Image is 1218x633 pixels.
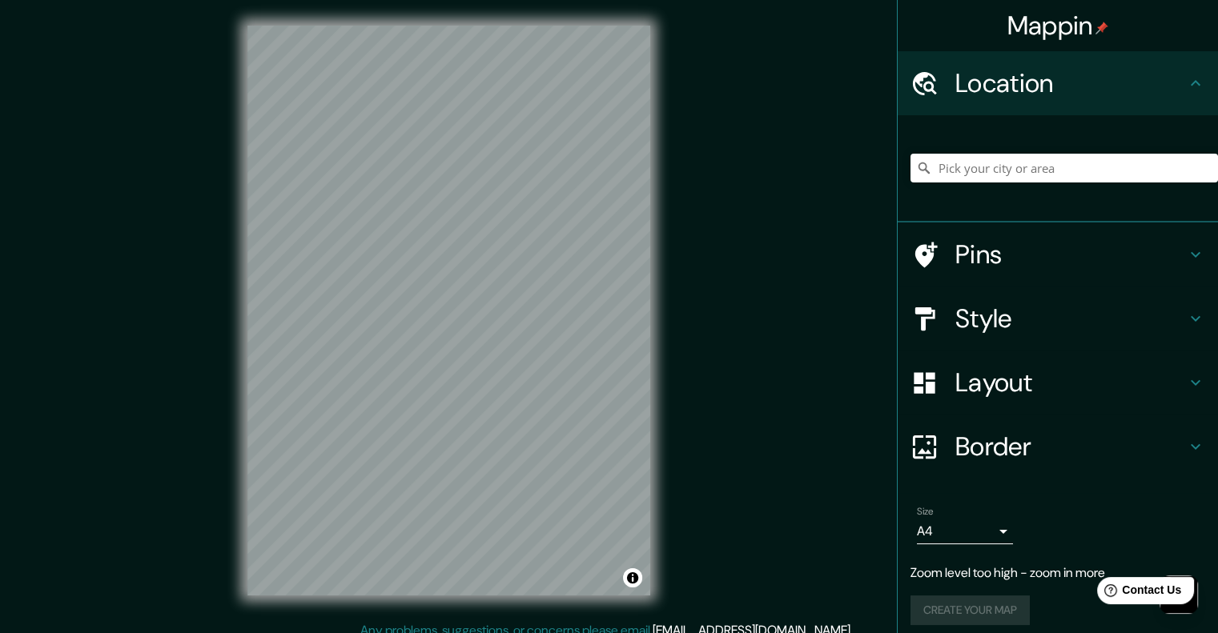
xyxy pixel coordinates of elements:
[898,415,1218,479] div: Border
[955,431,1186,463] h4: Border
[955,302,1186,335] h4: Style
[917,505,934,519] label: Size
[910,154,1218,182] input: Pick your city or area
[1007,10,1109,42] h4: Mappin
[247,26,650,595] canvas: Map
[623,568,642,587] button: Toggle attribution
[898,351,1218,415] div: Layout
[898,286,1218,351] div: Style
[910,563,1205,583] p: Zoom level too high - zoom in more
[898,222,1218,286] div: Pins
[955,367,1186,399] h4: Layout
[898,51,1218,115] div: Location
[917,519,1013,544] div: A4
[1095,22,1108,34] img: pin-icon.png
[1075,571,1200,615] iframe: Help widget launcher
[955,238,1186,270] h4: Pins
[955,67,1186,99] h4: Location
